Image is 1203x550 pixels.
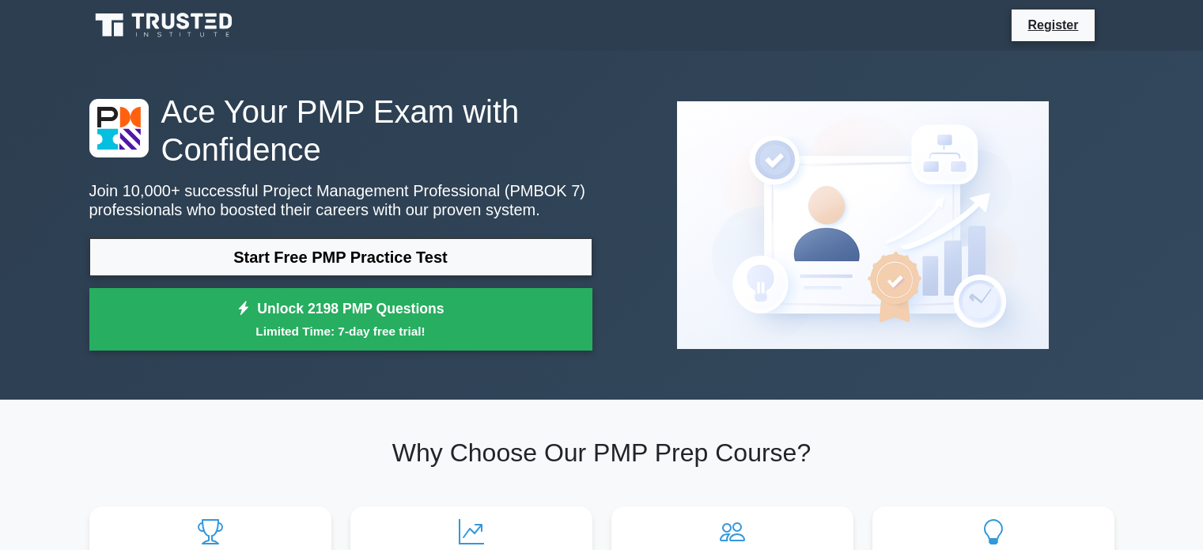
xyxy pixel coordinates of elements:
h2: Why Choose Our PMP Prep Course? [89,438,1114,468]
a: Unlock 2198 PMP QuestionsLimited Time: 7-day free trial! [89,288,592,351]
p: Join 10,000+ successful Project Management Professional (PMBOK 7) professionals who boosted their... [89,181,592,219]
img: Project Management Professional (PMBOK 7) Preview [664,89,1061,362]
a: Start Free PMP Practice Test [89,238,592,276]
h1: Ace Your PMP Exam with Confidence [89,93,592,169]
a: Register [1018,15,1088,35]
small: Limited Time: 7-day free trial! [109,322,573,340]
